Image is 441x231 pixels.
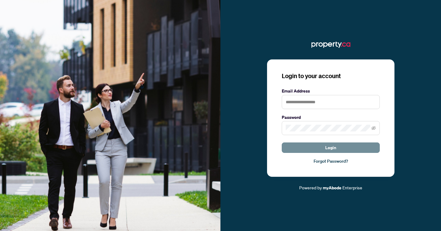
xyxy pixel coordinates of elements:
span: Powered by [299,185,322,190]
span: Enterprise [342,185,362,190]
img: ma-logo [311,40,350,50]
label: Password [282,114,380,121]
button: Login [282,142,380,153]
span: eye-invisible [371,126,376,130]
span: Login [325,143,336,153]
a: myAbode [323,184,341,191]
a: Forgot Password? [282,158,380,165]
h3: Login to your account [282,72,380,80]
label: Email Address [282,88,380,94]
